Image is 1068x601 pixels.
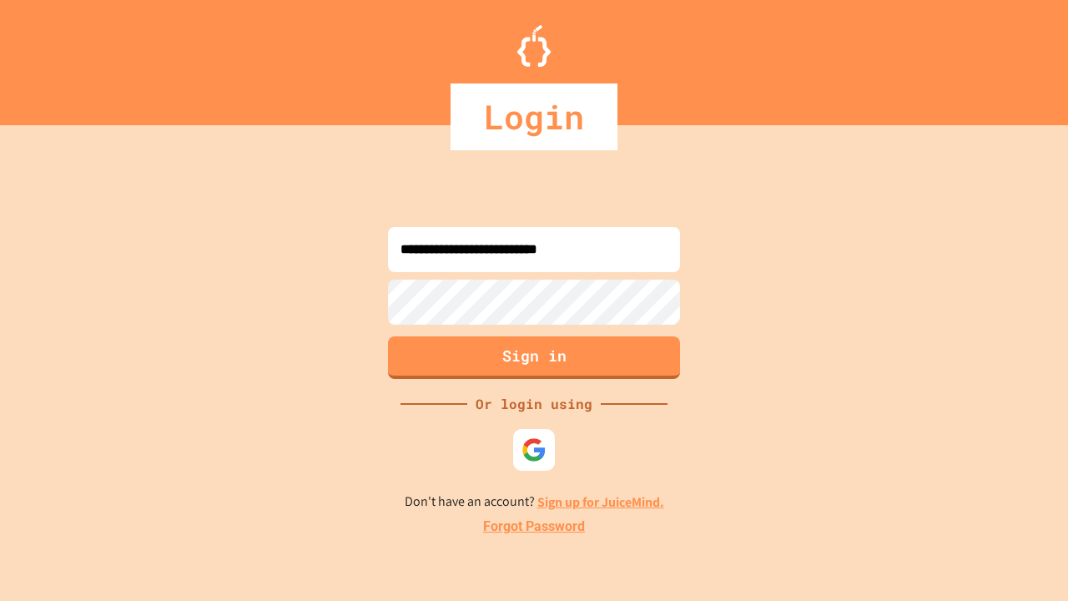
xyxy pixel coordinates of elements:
div: Login [451,83,617,150]
button: Sign in [388,336,680,379]
iframe: chat widget [998,534,1051,584]
img: Logo.svg [517,25,551,67]
div: Or login using [467,394,601,414]
img: google-icon.svg [521,437,547,462]
p: Don't have an account? [405,492,664,513]
iframe: chat widget [929,462,1051,533]
a: Forgot Password [483,517,585,537]
a: Sign up for JuiceMind. [537,493,664,511]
